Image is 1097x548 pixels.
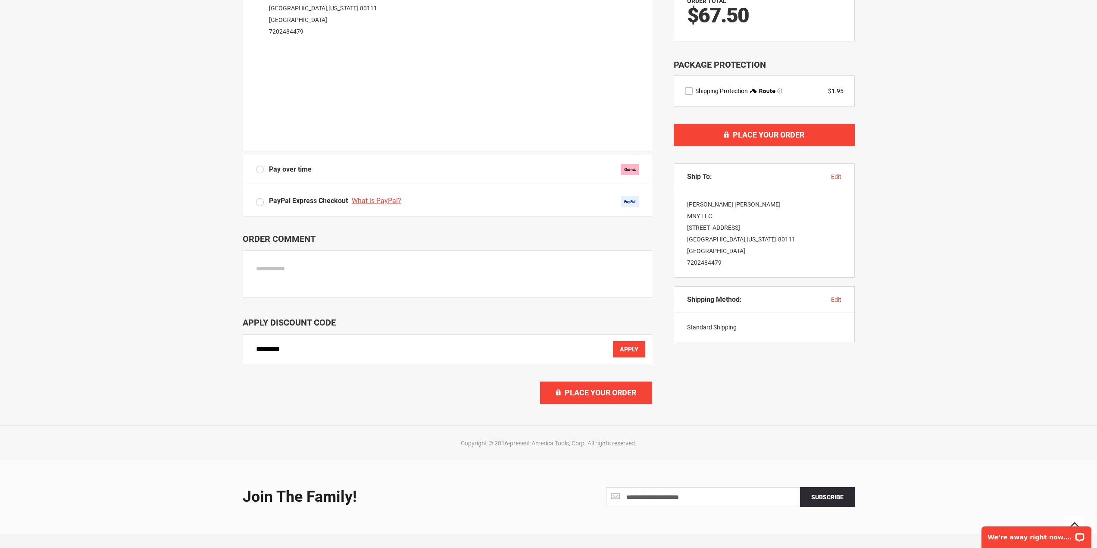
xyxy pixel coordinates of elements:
[352,197,403,205] a: What is PayPal?
[687,172,712,181] span: Ship To:
[613,341,645,357] button: Apply
[831,296,841,303] span: edit
[243,489,542,506] div: Join the Family!
[687,324,737,331] span: Standard Shipping
[687,259,722,266] a: 7202484479
[243,317,336,328] span: Apply Discount Code
[620,346,638,353] span: Apply
[831,172,841,181] button: edit
[269,197,348,205] span: PayPal Express Checkout
[811,494,844,501] span: Subscribe
[254,40,641,150] iframe: Secure payment input frame
[328,5,359,12] span: [US_STATE]
[674,190,854,277] div: [PERSON_NAME] [PERSON_NAME] MNY LLC [STREET_ADDRESS] [GEOGRAPHIC_DATA] , 80111 [GEOGRAPHIC_DATA]
[831,295,841,304] button: edit
[243,234,652,244] p: Order Comment
[976,521,1097,548] iframe: LiveChat chat widget
[674,124,855,146] button: Place Your Order
[747,236,777,243] span: [US_STATE]
[621,196,639,207] img: Acceptance Mark
[621,164,639,175] img: klarna.svg
[685,87,844,95] div: route shipping protection selector element
[800,487,855,507] button: Subscribe
[687,3,749,28] span: $67.50
[777,88,782,94] span: Learn more
[241,439,857,448] div: Copyright © 2016-present America Tools, Corp. All rights reserved.
[733,130,804,139] span: Place Your Order
[828,87,844,95] div: $1.95
[269,165,312,175] span: Pay over time
[269,28,303,35] a: 7202484479
[540,382,652,404] button: Place Your Order
[352,197,401,205] span: What is PayPal?
[695,88,748,94] span: Shipping Protection
[674,59,855,71] div: Package Protection
[687,295,742,304] span: Shipping Method:
[831,173,841,180] span: edit
[565,388,636,397] span: Place Your Order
